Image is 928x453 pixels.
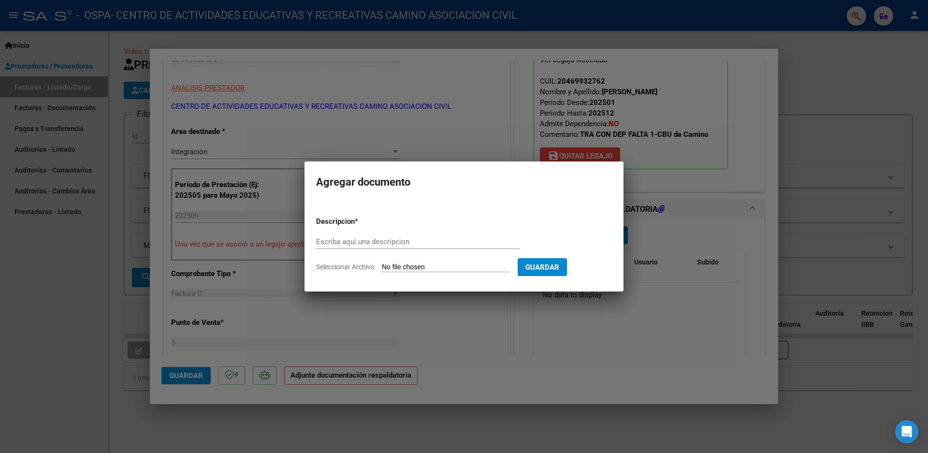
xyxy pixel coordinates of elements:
[316,173,612,191] h2: Agregar documento
[895,420,918,443] div: Open Intercom Messenger
[316,216,405,227] p: Descripcion
[316,263,375,271] span: Seleccionar Archivo
[518,258,567,276] button: Guardar
[525,263,559,272] span: Guardar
